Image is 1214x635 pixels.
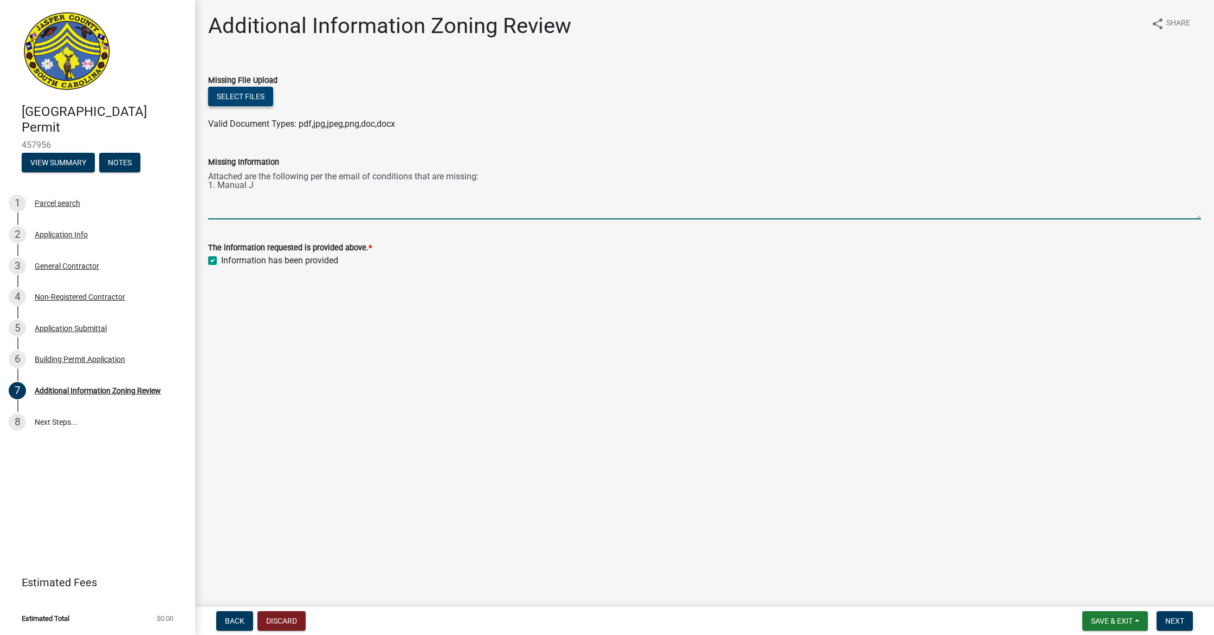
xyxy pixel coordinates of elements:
[1151,17,1164,30] i: share
[1157,611,1193,631] button: Next
[22,615,69,622] span: Estimated Total
[9,351,26,368] div: 6
[35,387,161,394] div: Additional Information Zoning Review
[208,13,571,39] h1: Additional Information Zoning Review
[216,611,253,631] button: Back
[35,293,125,301] div: Non-Registered Contractor
[99,153,140,172] button: Notes
[225,617,244,625] span: Back
[9,572,178,593] a: Estimated Fees
[9,257,26,275] div: 3
[22,140,173,150] span: 457956
[35,231,88,238] div: Application Info
[35,262,99,270] div: General Contractor
[1082,611,1148,631] button: Save & Exit
[9,195,26,212] div: 1
[208,77,277,85] label: Missing File Upload
[157,615,173,622] span: $0.00
[9,320,26,337] div: 5
[22,153,95,172] button: View Summary
[35,325,107,332] div: Application Submittal
[22,11,112,93] img: Jasper County, South Carolina
[9,382,26,399] div: 7
[257,611,306,631] button: Discard
[9,288,26,306] div: 4
[208,159,279,166] label: Missing Information
[9,226,26,243] div: 2
[35,355,125,363] div: Building Permit Application
[208,87,273,106] button: Select files
[1142,13,1199,34] button: shareShare
[1091,617,1133,625] span: Save & Exit
[9,413,26,431] div: 8
[221,254,338,267] label: Information has been provided
[35,199,80,207] div: Parcel search
[208,244,372,252] label: The information requested is provided above.
[22,159,95,167] wm-modal-confirm: Summary
[99,159,140,167] wm-modal-confirm: Notes
[208,119,395,129] span: Valid Document Types: pdf,jpg,jpeg,png,doc,docx
[1165,617,1184,625] span: Next
[22,104,186,135] h4: [GEOGRAPHIC_DATA] Permit
[1166,17,1190,30] span: Share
